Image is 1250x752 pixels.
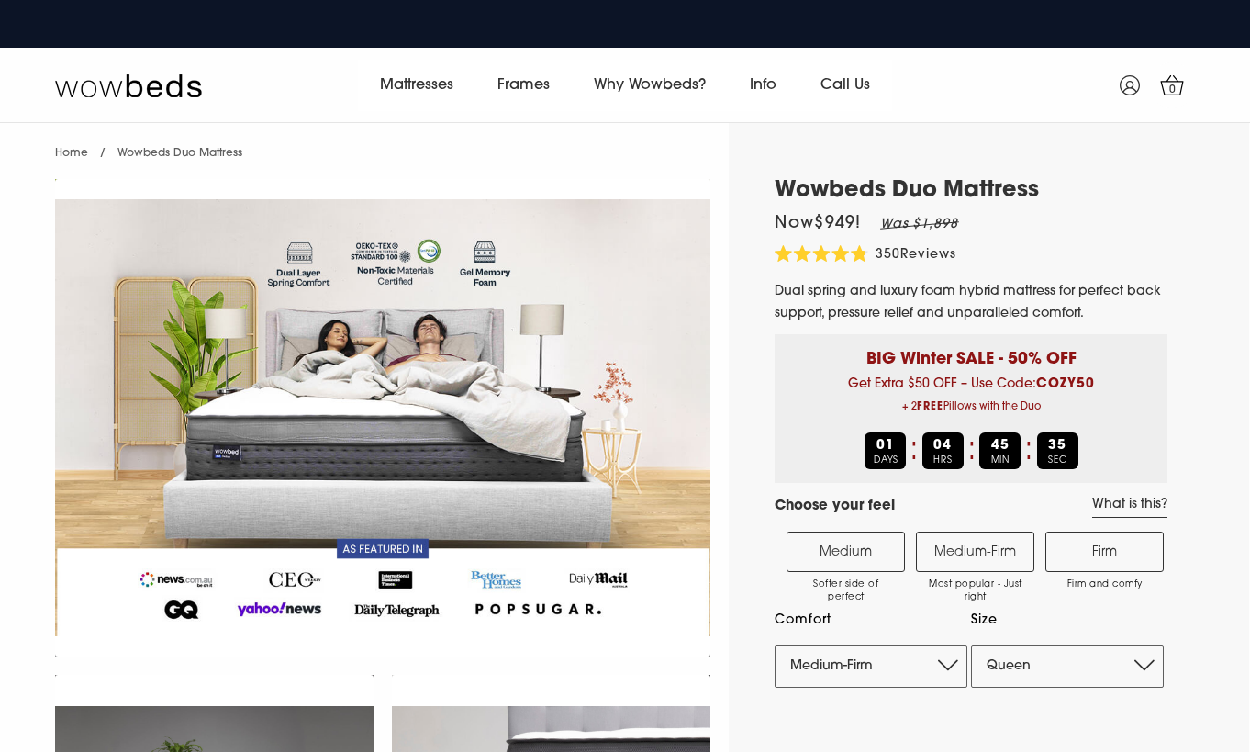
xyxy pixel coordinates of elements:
[358,60,475,111] a: Mattresses
[916,532,1034,572] label: Medium-Firm
[900,248,956,262] span: Reviews
[971,609,1164,632] label: Size
[788,334,1154,372] p: BIG Winter SALE - 50% OFF
[55,73,202,98] img: Wow Beds Logo
[880,218,959,231] em: Was $1,898
[922,432,964,469] div: HRS
[1037,432,1078,469] div: SEC
[933,439,952,453] b: 04
[1092,497,1167,518] a: What is this?
[797,578,895,604] span: Softer side of perfect
[775,216,861,232] span: Now $949 !
[1048,439,1066,453] b: 35
[100,148,106,159] span: /
[55,148,88,159] a: Home
[787,532,905,572] label: Medium
[775,285,1161,320] span: Dual spring and luxury foam hybrid mattress for perfect back support, pressure relief and unparal...
[775,497,895,518] h4: Choose your feel
[1164,81,1182,99] span: 0
[1045,532,1164,572] label: Firm
[788,377,1154,419] span: Get Extra $50 OFF – Use Code:
[798,60,892,111] a: Call Us
[572,60,728,111] a: Why Wowbeds?
[876,439,895,453] b: 01
[775,178,1167,205] h1: Wowbeds Duo Mattress
[775,609,967,632] label: Comfort
[1149,62,1195,108] a: 0
[926,578,1024,604] span: Most popular - Just right
[788,396,1154,419] span: + 2 Pillows with the Duo
[1055,578,1154,591] span: Firm and comfy
[475,60,572,111] a: Frames
[1036,377,1095,391] b: COZY50
[728,60,798,111] a: Info
[876,248,900,262] span: 350
[117,148,242,159] span: Wowbeds Duo Mattress
[917,402,943,412] b: FREE
[979,432,1021,469] div: MIN
[991,439,1010,453] b: 45
[55,123,242,170] nav: breadcrumbs
[865,432,906,469] div: DAYS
